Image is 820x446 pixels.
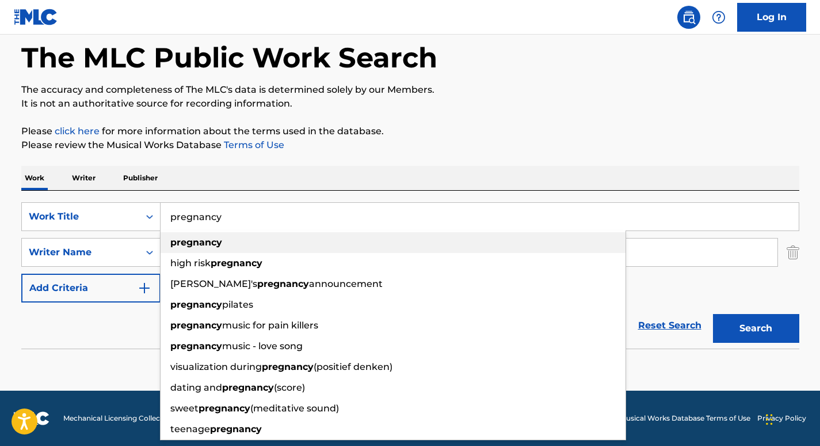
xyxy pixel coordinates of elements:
strong: pregnancy [210,424,262,434]
form: Search Form [21,202,799,349]
strong: pregnancy [170,341,222,351]
span: high risk [170,258,211,269]
strong: pregnancy [199,403,250,414]
strong: pregnancy [170,237,222,248]
a: Public Search [677,6,700,29]
strong: pregnancy [222,382,274,393]
img: Delete Criterion [787,238,799,267]
iframe: Chat Widget [762,391,820,446]
button: Search [713,314,799,343]
p: Work [21,166,48,190]
span: Mechanical Licensing Collective © 2025 [63,413,197,424]
a: Terms of Use [222,139,284,150]
p: Please review the Musical Works Database [21,138,799,152]
span: music - love song [222,341,303,351]
span: sweet [170,403,199,414]
p: The accuracy and completeness of The MLC's data is determined solely by our Members. [21,83,799,97]
p: Please for more information about the terms used in the database. [21,124,799,138]
img: logo [14,411,49,425]
span: [PERSON_NAME]'s [170,278,257,289]
p: It is not an authoritative source for recording information. [21,97,799,111]
a: Reset Search [632,313,707,338]
h1: The MLC Public Work Search [21,40,437,75]
strong: pregnancy [170,320,222,331]
button: Add Criteria [21,274,161,303]
span: music for pain killers [222,320,318,331]
strong: pregnancy [211,258,262,269]
span: visualization during [170,361,262,372]
strong: pregnancy [262,361,314,372]
p: Writer [68,166,99,190]
a: Privacy Policy [757,413,806,424]
span: (score) [274,382,305,393]
a: Musical Works Database Terms of Use [620,413,750,424]
div: Drag [766,402,773,437]
img: 9d2ae6d4665cec9f34b9.svg [138,281,151,295]
p: Publisher [120,166,161,190]
div: Writer Name [29,245,132,259]
a: click here [55,126,100,137]
span: teenage [170,424,210,434]
span: dating and [170,382,222,393]
img: MLC Logo [14,9,58,25]
a: Log In [737,3,806,32]
div: Work Title [29,210,132,224]
strong: pregnancy [170,299,222,310]
span: pilates [222,299,253,310]
span: announcement [309,278,383,289]
img: search [682,10,696,24]
div: Help [707,6,730,29]
span: (positief denken) [314,361,392,372]
img: help [712,10,726,24]
strong: pregnancy [257,278,309,289]
span: (meditative sound) [250,403,339,414]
